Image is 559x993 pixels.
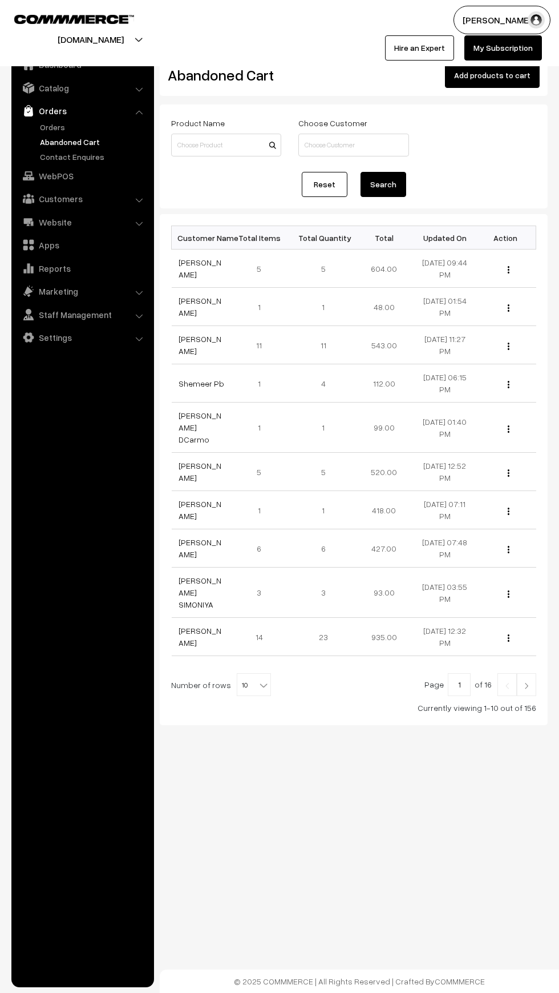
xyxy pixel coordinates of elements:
[293,618,354,656] td: 23
[293,568,354,618] td: 3
[293,364,354,403] td: 4
[385,35,454,61] a: Hire an Expert
[475,226,536,250] th: Action
[14,166,150,186] a: WebPOS
[424,680,444,689] span: Page
[508,425,509,433] img: Menu
[293,288,354,326] td: 1
[232,250,293,288] td: 5
[435,976,485,986] a: COMMMERCE
[14,258,150,279] a: Reports
[521,682,532,689] img: Right
[502,682,512,689] img: Left
[415,618,476,656] td: [DATE] 12:32 PM
[293,226,354,250] th: Total Quantity
[179,537,221,559] a: [PERSON_NAME]
[298,117,367,129] label: Choose Customer
[508,266,509,274] img: Menu
[14,212,150,232] a: Website
[179,379,224,388] a: Shemeer Pb
[293,491,354,529] td: 1
[232,491,293,529] td: 1
[354,326,415,364] td: 543.00
[464,35,542,61] a: My Subscription
[508,634,509,642] img: Menu
[293,403,354,453] td: 1
[14,327,150,348] a: Settings
[293,529,354,568] td: 6
[171,679,231,691] span: Number of rows
[508,304,509,312] img: Menu
[354,618,415,656] td: 935.00
[298,134,408,156] input: Choose Customer
[37,121,150,133] a: Orders
[37,151,150,163] a: Contact Enquires
[171,134,281,156] input: Choose Product
[508,508,509,515] img: Menu
[415,568,476,618] td: [DATE] 03:55 PM
[415,364,476,403] td: [DATE] 06:15 PM
[160,970,559,993] footer: © 2025 COMMMERCE | All Rights Reserved | Crafted By
[232,226,293,250] th: Total Items
[354,250,415,288] td: 604.00
[232,288,293,326] td: 1
[354,288,415,326] td: 48.00
[354,226,415,250] th: Total
[415,453,476,491] td: [DATE] 12:52 PM
[232,568,293,618] td: 3
[179,334,221,356] a: [PERSON_NAME]
[14,188,150,209] a: Customers
[14,15,134,23] img: COMMMERCE
[508,381,509,388] img: Menu
[168,66,280,84] h2: Abandoned Cart
[232,403,293,453] td: 1
[171,117,225,129] label: Product Name
[415,491,476,529] td: [DATE] 07:11 PM
[237,673,271,696] span: 10
[415,529,476,568] td: [DATE] 07:48 PM
[415,403,476,453] td: [DATE] 01:40 PM
[179,576,221,609] a: [PERSON_NAME] SIMONIYA
[179,626,221,648] a: [PERSON_NAME]
[528,11,545,29] img: user
[354,529,415,568] td: 427.00
[171,702,536,714] div: Currently viewing 1-10 out of 156
[37,136,150,148] a: Abandoned Cart
[508,546,509,553] img: Menu
[14,78,150,98] a: Catalog
[354,364,415,403] td: 112.00
[172,226,233,250] th: Customer Name
[415,326,476,364] td: [DATE] 11:27 PM
[415,250,476,288] td: [DATE] 09:44 PM
[237,674,270,697] span: 10
[14,100,150,121] a: Orders
[302,172,347,197] a: Reset
[232,618,293,656] td: 14
[415,226,476,250] th: Updated On
[453,6,550,34] button: [PERSON_NAME]…
[508,343,509,350] img: Menu
[14,235,150,255] a: Apps
[445,63,540,88] button: Add products to cart
[18,25,164,54] button: [DOMAIN_NAME]
[179,411,221,444] a: [PERSON_NAME] DCarmo
[354,453,415,491] td: 520.00
[232,529,293,568] td: 6
[508,469,509,477] img: Menu
[354,491,415,529] td: 418.00
[354,568,415,618] td: 93.00
[415,288,476,326] td: [DATE] 01:54 PM
[179,296,221,317] a: [PERSON_NAME]
[179,258,221,279] a: [PERSON_NAME]
[232,453,293,491] td: 5
[475,680,492,689] span: of 16
[232,364,293,403] td: 1
[293,250,354,288] td: 5
[14,304,150,325] a: Staff Management
[14,281,150,301] a: Marketing
[179,461,221,483] a: [PERSON_NAME]
[14,11,114,25] a: COMMMERCE
[354,403,415,453] td: 99.00
[293,453,354,491] td: 5
[232,326,293,364] td: 11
